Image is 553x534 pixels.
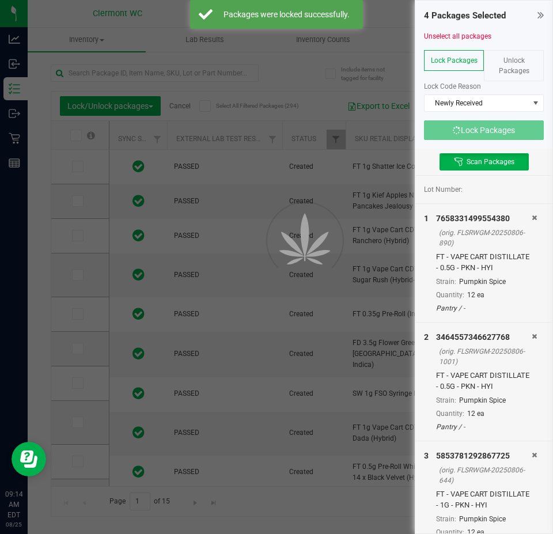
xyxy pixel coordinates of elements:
span: Strain: [436,278,456,286]
span: Scan Packages [467,157,514,166]
div: 3464557346627768 [436,331,532,343]
div: 5853781292867725 [436,450,532,462]
iframe: Resource center [12,442,46,476]
div: FT - VAPE CART DISTILLATE - 1G - PKN - HYI [436,488,532,511]
div: 7658331499554380 [436,213,532,225]
span: 3 [424,451,429,460]
span: Pumpkin Spice [459,515,506,523]
span: Pumpkin Spice [459,396,506,404]
div: Pantry / - [436,303,532,313]
span: Strain: [436,396,456,404]
span: Quantity: [436,410,464,418]
div: FT - VAPE CART DISTILLATE - 0.5G - PKN - HYI [436,370,532,392]
span: Pumpkin Spice [459,278,506,286]
span: Lock Code Reason [424,82,481,90]
span: Newly Received [425,95,529,111]
div: Packages were locked successfully. [219,9,354,20]
span: Lot Number: [424,184,463,195]
span: 12 ea [467,291,484,299]
div: (orig. FLSRWGM-20250806-644) [439,465,532,486]
span: Quantity: [436,291,464,299]
span: Strain: [436,515,456,523]
div: FT - VAPE CART DISTILLATE - 0.5G - PKN - HYI [436,251,532,274]
span: 1 [424,214,429,223]
span: 12 ea [467,410,484,418]
span: 2 [424,332,429,342]
button: Lock Packages [424,120,544,140]
button: Scan Packages [440,153,529,171]
div: Pantry / - [436,422,532,432]
div: (orig. FLSRWGM-20250806-1001) [439,346,532,367]
span: Unlock Packages [499,56,529,75]
a: Unselect all packages [424,32,491,40]
div: (orig. FLSRWGM-20250806-890) [439,228,532,248]
span: Lock Packages [431,56,478,65]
